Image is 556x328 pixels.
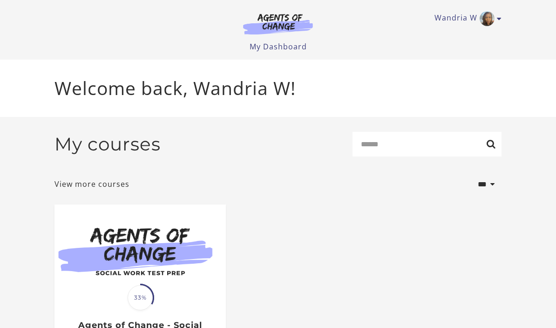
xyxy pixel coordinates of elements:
[434,11,497,26] a: Toggle menu
[250,41,307,52] a: My Dashboard
[128,285,153,310] span: 33%
[54,133,161,155] h2: My courses
[54,75,502,102] p: Welcome back, Wandria W!
[233,13,323,34] img: Agents of Change Logo
[54,178,129,190] a: View more courses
